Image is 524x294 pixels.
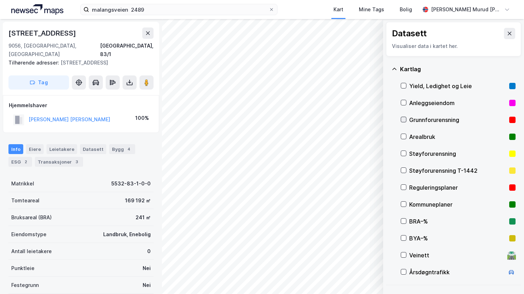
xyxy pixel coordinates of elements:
div: [GEOGRAPHIC_DATA], 83/1 [100,42,154,59]
div: Bolig [400,5,412,14]
div: Anleggseiendom [409,99,506,107]
div: Festegrunn [11,281,39,289]
div: [STREET_ADDRESS] [8,27,77,39]
div: Tomteareal [11,196,39,205]
div: 3 [73,158,80,165]
div: Grunnforurensning [409,116,506,124]
div: Kartlag [400,65,516,73]
div: BYA–% [409,234,506,243]
div: Matrikkel [11,179,34,188]
div: 4 [125,146,132,153]
div: Kart [333,5,343,14]
div: BRA–% [409,217,506,226]
div: Leietakere [46,144,77,154]
span: Tilhørende adresser: [8,60,61,66]
div: 9056, [GEOGRAPHIC_DATA], [GEOGRAPHIC_DATA] [8,42,100,59]
div: [STREET_ADDRESS] [8,59,148,67]
div: Kommuneplaner [409,200,506,209]
div: Datasett [392,28,427,39]
iframe: Chat Widget [489,260,524,294]
div: Yield, Ledighet og Leie [409,82,506,90]
div: [PERSON_NAME] Murud [PERSON_NAME] [431,5,501,14]
div: Støyforurensning T-1442 [409,166,506,175]
img: logo.a4113a55bc3d86da70a041830d287a7e.svg [11,4,63,15]
div: 5532-83-1-0-0 [111,179,151,188]
div: Landbruk, Enebolig [103,230,151,239]
div: Antall leietakere [11,247,52,256]
div: 241 ㎡ [136,213,151,222]
div: 🛣️ [507,251,516,260]
div: Eiere [26,144,44,154]
div: Mine Tags [359,5,384,14]
div: Hjemmelshaver [9,101,153,110]
div: Veinett [409,251,504,259]
div: Nei [143,264,151,272]
input: Søk på adresse, matrikkel, gårdeiere, leietakere eller personer [89,4,269,15]
div: Punktleie [11,264,35,272]
div: Årsdøgntrafikk [409,268,504,276]
div: Bruksareal (BRA) [11,213,52,222]
div: Bygg [109,144,135,154]
div: Støyforurensning [409,149,506,158]
div: ESG [8,157,32,167]
div: Reguleringsplaner [409,183,506,192]
div: 100% [135,114,149,122]
div: Nei [143,281,151,289]
div: Datasett [80,144,106,154]
div: 0 [147,247,151,256]
button: Tag [8,75,69,90]
div: Visualiser data i kartet her. [392,42,515,50]
div: Eiendomstype [11,230,46,239]
div: 169 192 ㎡ [125,196,151,205]
div: 2 [22,158,29,165]
div: Info [8,144,23,154]
div: Transaksjoner [35,157,83,167]
div: Arealbruk [409,133,506,141]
